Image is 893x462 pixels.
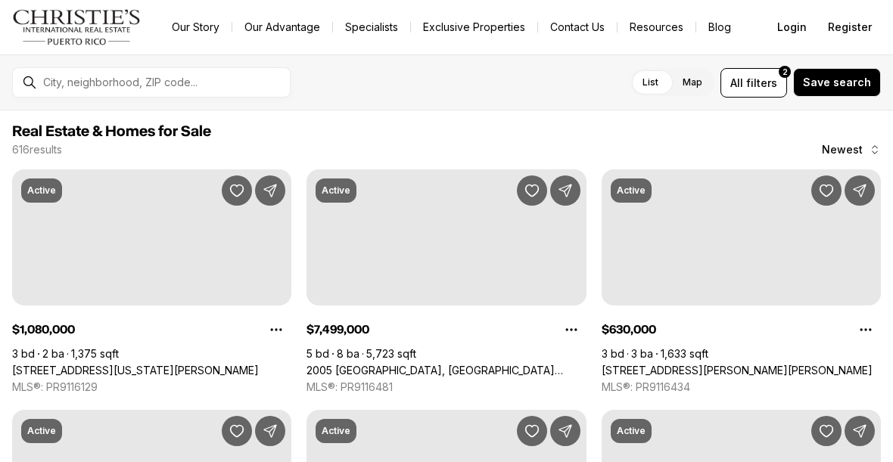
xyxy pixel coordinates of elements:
[160,17,232,38] a: Our Story
[261,315,291,345] button: Property options
[618,17,695,38] a: Resources
[12,144,62,156] p: 616 results
[617,184,646,197] p: Active
[232,17,332,38] a: Our Advantage
[720,68,787,98] button: Allfilters2
[602,364,873,377] a: 1304 CALLE WILSON #7S, SAN JUAN PR, 00907
[12,124,211,139] span: Real Estate & Homes for Sale
[730,75,743,91] span: All
[333,17,410,38] a: Specialists
[517,175,547,206] button: Save Property: 2005 CALLE ESPANA
[222,175,252,206] button: Save Property: 1 WASHINGTON ST. #4-A
[556,315,587,345] button: Property options
[12,364,259,377] a: 1 WASHINGTON ST. #4-A, SAN JUAN PR, 00907
[768,12,816,42] button: Login
[845,175,875,206] button: Share Property
[27,184,56,197] p: Active
[671,69,714,96] label: Map
[819,12,881,42] button: Register
[696,17,743,38] a: Blog
[746,75,777,91] span: filters
[12,9,142,45] img: logo
[793,68,881,97] button: Save search
[822,144,863,156] span: Newest
[411,17,537,38] a: Exclusive Properties
[322,184,350,197] p: Active
[306,364,586,377] a: 2005 CALLE ESPANA, SAN JUAN PR, 00911
[811,175,842,206] button: Save Property: 1304 CALLE WILSON #7S
[828,21,872,33] span: Register
[550,175,580,206] button: Share Property
[813,135,890,165] button: Newest
[851,315,881,345] button: Property options
[803,76,871,88] span: Save search
[538,17,617,38] button: Contact Us
[255,175,285,206] button: Share Property
[777,21,807,33] span: Login
[630,69,671,96] label: List
[783,66,788,78] span: 2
